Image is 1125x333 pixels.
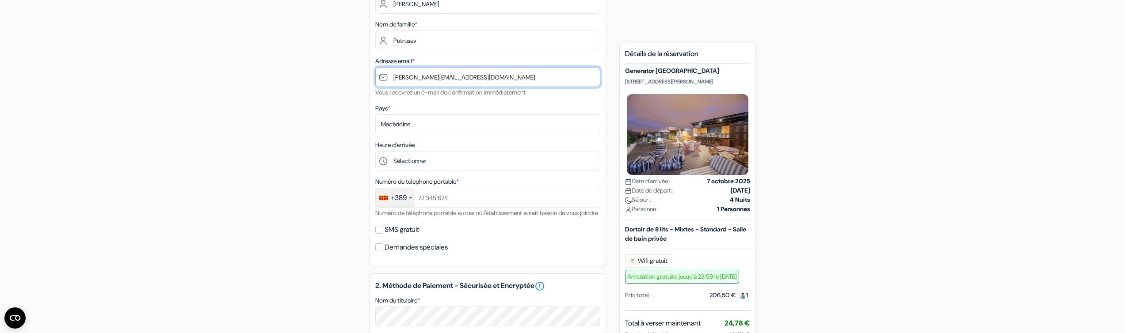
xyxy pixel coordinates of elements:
small: Numéro de téléphone portable au cas où l'établissement aurait besoin de vous joindre [375,209,598,217]
h5: Generator [GEOGRAPHIC_DATA] [625,67,750,75]
span: Personne : [625,204,659,214]
span: Annulation gratuite jusqu’à 23:59 le [DATE] [625,270,739,284]
label: Demandes spéciales [385,241,448,254]
input: Entrer adresse e-mail [375,67,600,87]
div: 206,50 € [709,291,750,300]
label: Pays [375,104,390,113]
p: [STREET_ADDRESS][PERSON_NAME] [625,78,750,85]
span: 24,78 € [725,318,750,328]
div: Macedonia (FYROM) (Македонија): +389 [376,188,415,207]
strong: 4 Nuits [730,195,750,204]
h5: Détails de la réservation [625,49,750,64]
label: Nom du titulaire [375,296,420,305]
div: Prix total : [625,291,652,300]
b: Dortoir de 8 lits - Mixtes - Standard - Salle de bain privée [625,225,746,242]
a: error_outline [534,281,545,291]
span: Date d'arrivée : [625,177,671,186]
span: Séjour : [625,195,651,204]
small: Vous recevrez un e-mail de confirmation immédiatement [375,88,526,96]
label: Adresse email [375,57,415,66]
label: Heure d'arrivée [375,140,415,150]
img: user_icon.svg [625,206,632,213]
strong: 1 Personnes [717,204,750,214]
img: free_wifi.svg [629,257,636,265]
input: Entrer le nom de famille [375,30,600,50]
div: +389 [391,193,407,203]
label: SMS gratuit [385,223,419,236]
label: Nom de famille [375,20,417,29]
span: 1 [736,289,750,301]
span: Date de départ : [625,186,674,195]
button: Open CMP widget [4,307,26,329]
img: calendar.svg [625,188,632,194]
input: 72 345 678 [375,188,600,208]
img: calendar.svg [625,178,632,185]
img: guest.svg [740,292,746,299]
strong: [DATE] [731,186,750,195]
strong: 7 octobre 2025 [707,177,750,186]
span: Total à verser maintenant [625,318,701,329]
h5: 2. Méthode de Paiement - Sécurisée et Encryptée [375,281,600,291]
span: Wifi gratuit [625,254,671,268]
img: moon.svg [625,197,632,204]
label: Numéro de telephone portable [375,177,459,186]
